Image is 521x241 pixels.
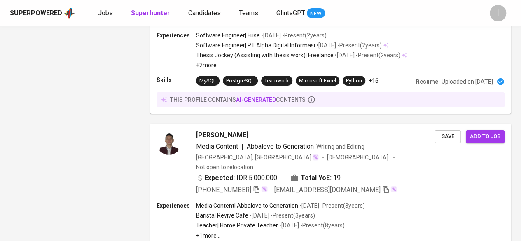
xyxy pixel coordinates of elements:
[276,8,325,19] a: GlintsGPT NEW
[196,232,365,240] p: +1 more ...
[196,31,260,40] p: Software Engineer | Fuse
[466,130,505,143] button: Add to job
[316,143,364,150] span: Writing and Editing
[416,77,438,86] p: Resume
[490,5,506,21] div: I
[188,9,221,17] span: Candidates
[236,96,276,103] span: AI-generated
[390,186,397,192] img: magic_wand.svg
[131,8,172,19] a: Superhunter
[298,201,365,210] p: • [DATE] - Present ( 3 years )
[239,9,258,17] span: Teams
[157,201,196,210] p: Experiences
[199,77,216,85] div: MySQL
[64,7,75,19] img: app logo
[98,8,114,19] a: Jobs
[278,221,345,229] p: • [DATE] - Present ( 8 years )
[369,77,378,85] p: +16
[170,96,306,104] p: this profile contains contents
[264,77,289,85] div: Teamwork
[196,61,407,69] p: +2 more ...
[333,173,341,183] span: 19
[204,173,235,183] b: Expected:
[260,31,327,40] p: • [DATE] - Present ( 2 years )
[196,221,278,229] p: Teacher | Home Private Teacher
[226,77,255,85] div: PostgreSQL
[10,9,62,18] div: Superpowered
[247,143,314,150] span: Abbalove to Generation
[276,9,305,17] span: GlintsGPT
[196,153,319,161] div: [GEOGRAPHIC_DATA], [GEOGRAPHIC_DATA]
[248,211,315,220] p: • [DATE] - Present ( 3 years )
[274,186,381,194] span: [EMAIL_ADDRESS][DOMAIN_NAME]
[442,77,493,86] p: Uploaded on [DATE]
[196,186,251,194] span: [PHONE_NUMBER]
[435,130,461,143] button: Save
[196,41,315,49] p: Software Engineer | PT Alpha Digital Informasi
[327,153,390,161] span: [DEMOGRAPHIC_DATA]
[196,201,298,210] p: Media Content | Abbalove to Generation
[346,77,362,85] div: Python
[131,9,170,17] b: Superhunter
[196,211,248,220] p: Barista | Revive Cafe
[98,9,113,17] span: Jobs
[299,77,336,85] div: Microsoft Excel
[239,8,260,19] a: Teams
[241,142,243,152] span: |
[10,7,75,19] a: Superpoweredapp logo
[470,132,500,141] span: Add to job
[439,132,457,141] span: Save
[196,173,277,183] div: IDR 5.000.000
[334,51,400,59] p: • [DATE] - Present ( 2 years )
[157,76,196,84] p: Skills
[261,186,268,192] img: magic_wand.svg
[315,41,382,49] p: • [DATE] - Present ( 2 years )
[196,51,334,59] p: Thesis Jockey (Assisting with thesis work) | Freelance
[307,9,325,18] span: NEW
[196,163,253,171] p: Not open to relocation
[157,31,196,40] p: Experiences
[301,173,332,183] b: Total YoE:
[188,8,222,19] a: Candidates
[157,130,181,155] img: a98d8f14ed27f69f5fa7e02e6fcad9fd.jpg
[312,154,319,161] img: magic_wand.svg
[196,130,248,140] span: [PERSON_NAME]
[196,143,238,150] span: Media Content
